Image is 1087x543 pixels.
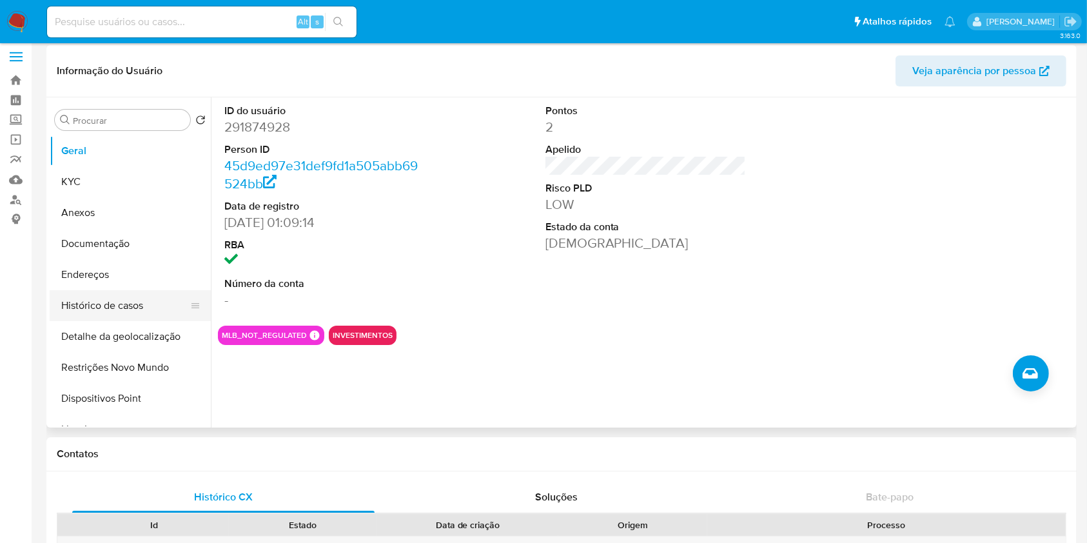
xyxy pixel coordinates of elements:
[912,55,1036,86] span: Veja aparência por pessoa
[50,414,211,445] button: Lista Interna
[57,448,1066,460] h1: Contatos
[50,259,211,290] button: Endereços
[298,15,308,28] span: Alt
[60,115,70,125] button: Procurar
[945,16,955,27] a: Notificações
[194,489,253,504] span: Histórico CX
[224,156,418,193] a: 45d9ed97e31def9fd1a505abb69524bb
[896,55,1066,86] button: Veja aparência por pessoa
[567,518,698,531] div: Origem
[545,220,747,234] dt: Estado da conta
[50,135,211,166] button: Geral
[195,115,206,129] button: Retornar ao pedido padrão
[386,518,549,531] div: Data de criação
[238,518,369,531] div: Estado
[57,64,162,77] h1: Informação do Usuário
[545,143,747,157] dt: Apelido
[89,518,220,531] div: Id
[50,321,211,352] button: Detalhe da geolocalização
[224,104,426,118] dt: ID do usuário
[224,291,426,309] dd: -
[224,118,426,136] dd: 291874928
[50,228,211,259] button: Documentação
[545,104,747,118] dt: Pontos
[535,489,578,504] span: Soluções
[50,166,211,197] button: KYC
[545,118,747,136] dd: 2
[986,15,1059,28] p: lucas.barboza@mercadolivre.com
[545,234,747,252] dd: [DEMOGRAPHIC_DATA]
[73,115,185,126] input: Procurar
[315,15,319,28] span: s
[50,290,201,321] button: Histórico de casos
[50,197,211,228] button: Anexos
[716,518,1057,531] div: Processo
[224,213,426,232] dd: [DATE] 01:09:14
[545,181,747,195] dt: Risco PLD
[1064,15,1077,28] a: Sair
[224,143,426,157] dt: Person ID
[224,277,426,291] dt: Número da conta
[325,13,351,31] button: search-icon
[50,352,211,383] button: Restrições Novo Mundo
[866,489,914,504] span: Bate-papo
[50,383,211,414] button: Dispositivos Point
[863,15,932,28] span: Atalhos rápidos
[545,195,747,213] dd: LOW
[224,238,426,252] dt: RBA
[47,14,357,30] input: Pesquise usuários ou casos...
[224,199,426,213] dt: Data de registro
